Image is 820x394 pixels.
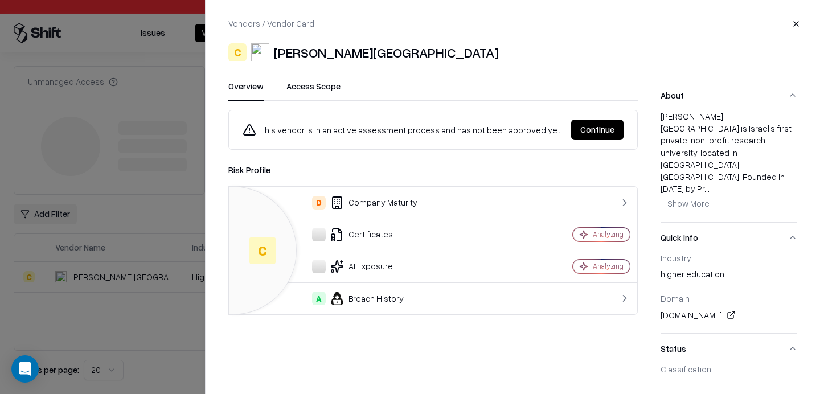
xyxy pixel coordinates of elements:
[312,196,326,210] div: D
[238,292,519,305] div: Breach History
[249,237,276,264] div: C
[661,223,797,253] button: Quick Info
[661,198,710,208] span: + Show More
[228,18,314,30] p: Vendors / Vendor Card
[243,123,562,137] div: This vendor is in an active assessment process and has not been approved yet.
[286,80,341,101] button: Access Scope
[238,260,519,273] div: AI Exposure
[238,228,519,241] div: Certificates
[571,120,624,140] button: Continue
[661,334,797,364] button: Status
[661,253,797,263] div: Industry
[661,110,797,213] div: [PERSON_NAME][GEOGRAPHIC_DATA] is Israel's first private, non-profit research university, located...
[228,80,264,101] button: Overview
[661,80,797,110] button: About
[661,195,710,213] button: + Show More
[704,183,710,194] span: ...
[661,253,797,333] div: Quick Info
[593,229,624,239] div: Analyzing
[661,110,797,222] div: About
[593,261,624,271] div: Analyzing
[274,43,498,61] div: [PERSON_NAME][GEOGRAPHIC_DATA]
[228,43,247,61] div: C
[251,43,269,61] img: Reichman University
[661,364,797,374] div: Classification
[661,293,797,303] div: Domain
[312,292,326,305] div: A
[238,196,519,210] div: Company Maturity
[661,308,797,322] div: [DOMAIN_NAME]
[661,268,797,284] div: higher education
[228,163,638,177] div: Risk Profile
